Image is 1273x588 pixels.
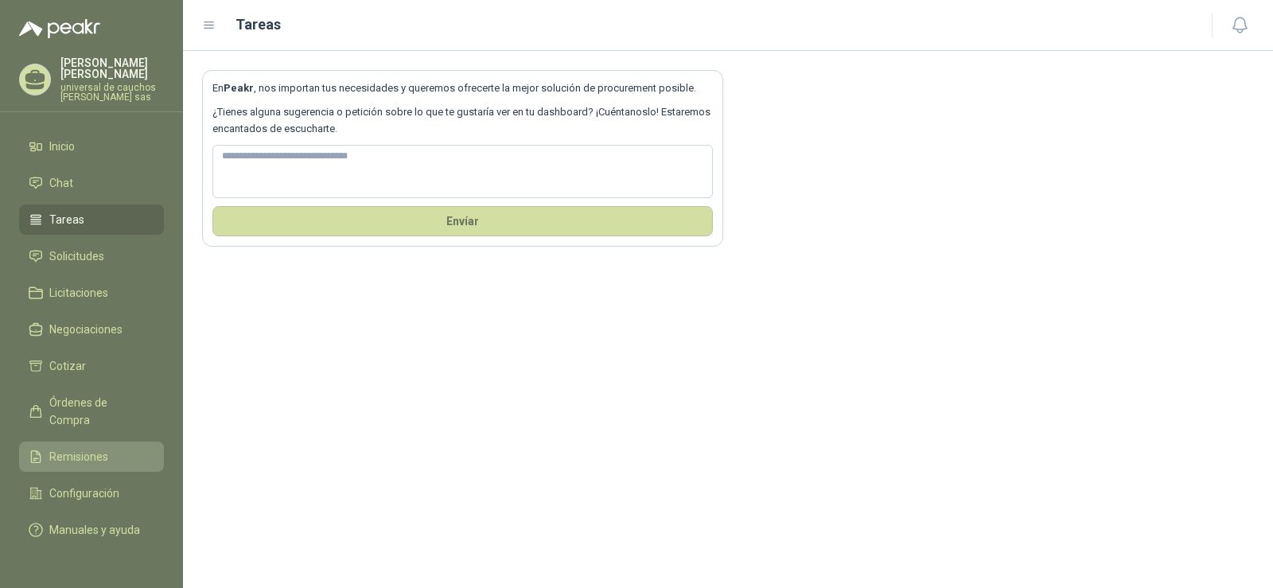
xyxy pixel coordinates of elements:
[49,357,86,375] span: Cotizar
[49,485,119,502] span: Configuración
[49,448,108,465] span: Remisiones
[49,321,123,338] span: Negociaciones
[49,284,108,302] span: Licitaciones
[19,168,164,198] a: Chat
[212,206,713,236] button: Envíar
[19,278,164,308] a: Licitaciones
[19,442,164,472] a: Remisiones
[19,515,164,545] a: Manuales y ayuda
[60,57,164,80] p: [PERSON_NAME] [PERSON_NAME]
[49,521,140,539] span: Manuales y ayuda
[19,314,164,345] a: Negociaciones
[60,83,164,102] p: universal de cauchos [PERSON_NAME] sas
[212,80,713,96] p: En , nos importan tus necesidades y queremos ofrecerte la mejor solución de procurement posible.
[224,82,254,94] b: Peakr
[19,387,164,435] a: Órdenes de Compra
[19,351,164,381] a: Cotizar
[49,247,104,265] span: Solicitudes
[19,204,164,235] a: Tareas
[19,19,100,38] img: Logo peakr
[49,138,75,155] span: Inicio
[212,104,713,137] p: ¿Tienes alguna sugerencia o petición sobre lo que te gustaría ver en tu dashboard? ¡Cuéntanoslo! ...
[49,211,84,228] span: Tareas
[49,394,149,429] span: Órdenes de Compra
[49,174,73,192] span: Chat
[236,14,281,36] h1: Tareas
[19,241,164,271] a: Solicitudes
[19,478,164,508] a: Configuración
[19,131,164,162] a: Inicio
